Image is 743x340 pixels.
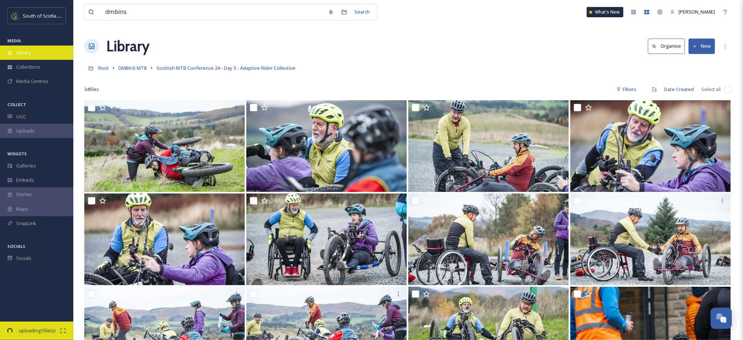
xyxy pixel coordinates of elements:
[570,100,731,192] img: dmbins-conference-day-5-37_54142005520_o-DMBinS%20%7C%20Pete%20Scullion.jpg
[570,193,731,285] img: dmbins-conference-day-5-33_54141871969_o-DMBinS%20%7C%20Pete%20Scullion.jpg
[157,64,295,72] a: Scottish MTB Conference 24 - Day 3 - Adaptive Rider Collective
[661,82,698,97] div: Date Created
[679,8,715,15] span: [PERSON_NAME]
[157,65,295,71] span: Scottish MTB Conference 24 - Day 3 - Adaptive Rider Collective
[246,100,407,192] img: dmbins-conference-day-5-39_54140692147_o-DMBinS%20%7C%20Pete%20Scullion.jpg
[84,193,245,285] img: dmbins-conference-day-5-36_54141547341_o-DMBinS%20%7C%20Pete%20Scullion.jpg
[16,255,32,262] span: Socials
[7,151,27,156] span: WIDGETS
[689,39,715,54] button: New
[408,193,569,285] img: dmbins-conference-day-5-34_54141547486_o-DMBinS%20%7C%20Pete%20Scullion.jpg
[16,162,36,169] span: Galleries
[16,49,31,56] span: Library
[16,64,40,70] span: Collections
[711,308,732,329] button: Open Chat
[84,100,245,192] img: dmbins-conference-day-5-59_54141826133_o-DMBinS%20%7C%20Pete%20Scullion.jpg
[408,100,569,192] img: dmbins-conference-day-5-38_54140692237_o-DMBinS%20%7C%20Pete%20Scullion.jpg
[16,127,34,134] span: Uploads
[118,64,147,72] a: DMBinS MTB
[12,12,19,19] img: images.jpeg
[16,191,32,198] span: Stories
[7,38,21,43] span: MEDIA
[351,5,374,19] div: Search
[648,39,685,54] button: Organise
[14,327,60,334] span: uploading 1 file(s)
[102,4,324,20] input: Search your library
[106,35,150,57] a: Library
[16,78,48,85] span: Media Centres
[23,12,106,19] span: South of Scotland Destination Alliance
[98,65,109,71] span: Root
[7,102,26,107] span: COLLECT
[16,206,28,213] span: Maps
[16,113,26,120] span: UGC
[702,86,721,93] span: Select all
[118,65,147,71] span: DMBinS MTB
[16,220,36,227] span: SnapLink
[613,82,640,97] div: Filters
[16,177,34,184] span: Embeds
[246,193,407,285] img: dmbins-conference-day-5-35_54140692457_o-DMBinS%20%7C%20Pete%20Scullion.jpg
[667,5,719,19] a: [PERSON_NAME]
[7,243,25,249] span: SOCIALS
[587,7,624,17] a: What's New
[84,86,99,93] span: 34 file s
[98,64,109,72] a: Root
